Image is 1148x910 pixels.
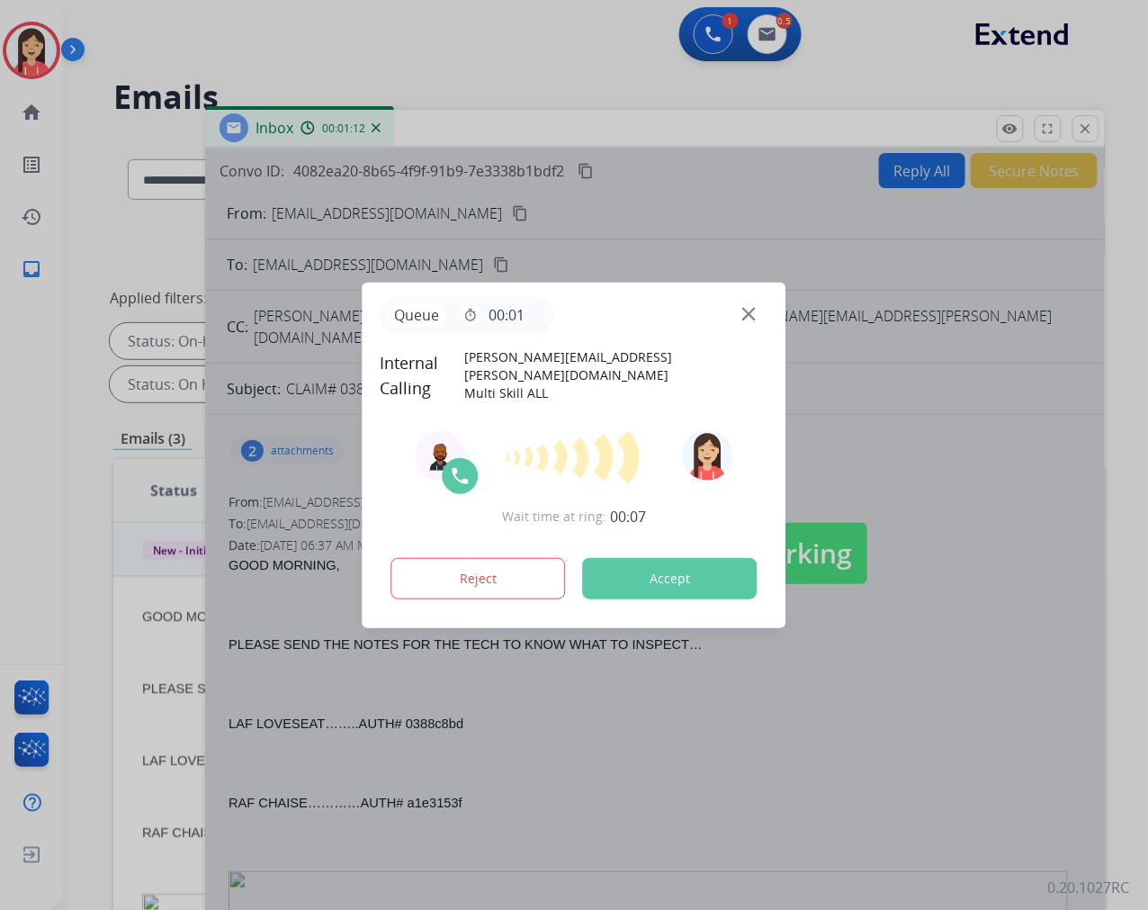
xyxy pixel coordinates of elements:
[388,304,446,327] p: Queue
[742,307,756,320] img: close-button
[391,558,566,599] button: Reject
[464,308,479,322] mat-icon: timer
[464,348,767,384] p: [PERSON_NAME][EMAIL_ADDRESS][PERSON_NAME][DOMAIN_NAME]
[450,465,471,487] img: call-icon
[502,508,606,526] span: Wait time at ring:
[1048,878,1130,899] p: 0.20.1027RC
[381,350,465,401] span: Internal Calling
[610,506,646,527] span: 00:07
[489,304,525,326] span: 00:01
[583,558,758,599] button: Accept
[426,442,455,471] img: agent-avatar
[682,430,732,481] img: avatar
[464,384,767,402] p: Multi Skill ALL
